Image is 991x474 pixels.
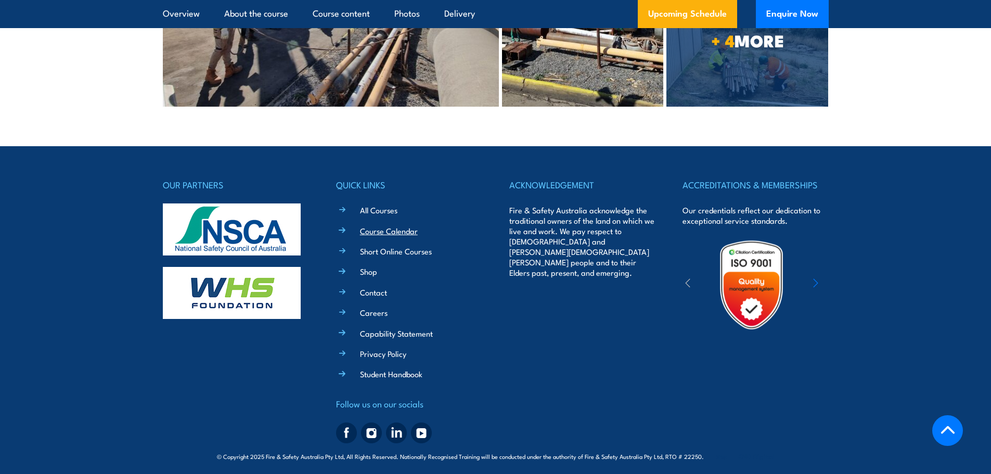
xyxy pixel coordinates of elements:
[336,396,482,411] h4: Follow us on our socials
[711,27,735,53] strong: + 4
[336,177,482,192] h4: QUICK LINKS
[163,177,308,192] h4: OUR PARTNERS
[163,203,301,255] img: nsca-logo-footer
[360,266,377,277] a: Shop
[360,348,406,359] a: Privacy Policy
[360,225,418,236] a: Course Calendar
[360,204,397,215] a: All Courses
[666,33,828,47] span: MORE
[360,246,432,257] a: Short Online Courses
[360,328,433,339] a: Capability Statement
[797,267,888,303] img: ewpa-logo
[217,451,774,461] span: © Copyright 2025 Fire & Safety Australia Pty Ltd, All Rights Reserved. Nationally Recognised Trai...
[360,368,422,379] a: Student Handbook
[683,205,828,226] p: Our credentials reflect our dedication to exceptional service standards.
[706,239,797,330] img: Untitled design (19)
[738,451,774,461] a: KND Digital
[360,287,387,298] a: Contact
[509,177,655,192] h4: ACKNOWLEDGEMENT
[683,177,828,192] h4: ACCREDITATIONS & MEMBERSHIPS
[360,307,388,318] a: Careers
[509,205,655,278] p: Fire & Safety Australia acknowledge the traditional owners of the land on which we live and work....
[716,452,774,460] span: Site:
[163,267,301,319] img: whs-logo-footer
